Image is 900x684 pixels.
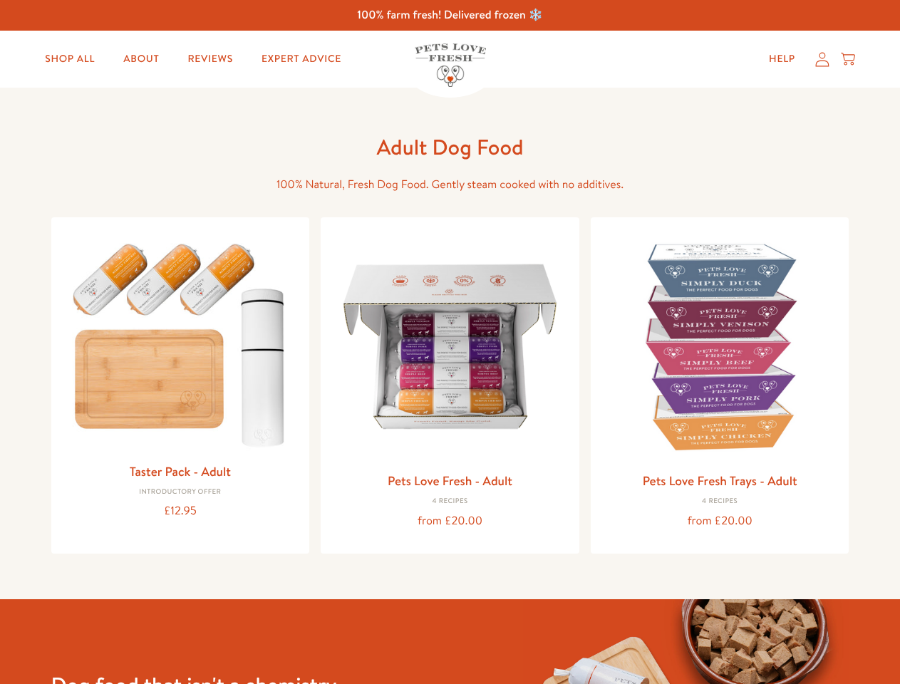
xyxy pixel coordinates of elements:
img: Pets Love Fresh [415,43,486,87]
a: Help [757,45,807,73]
div: £12.95 [63,502,299,521]
h1: Adult Dog Food [222,133,678,161]
a: Reviews [176,45,244,73]
a: Expert Advice [250,45,353,73]
img: Pets Love Fresh Trays - Adult [602,229,838,465]
a: About [112,45,170,73]
img: Taster Pack - Adult [63,229,299,455]
a: Pets Love Fresh - Adult [388,472,512,489]
img: Pets Love Fresh - Adult [332,229,568,465]
div: 4 Recipes [602,497,838,506]
a: Shop All [33,45,106,73]
div: from £20.00 [332,512,568,531]
div: Introductory Offer [63,488,299,497]
span: 100% Natural, Fresh Dog Food. Gently steam cooked with no additives. [276,177,624,192]
div: from £20.00 [602,512,838,531]
div: 4 Recipes [332,497,568,506]
a: Pets Love Fresh Trays - Adult [643,472,797,489]
a: Taster Pack - Adult [130,462,231,480]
